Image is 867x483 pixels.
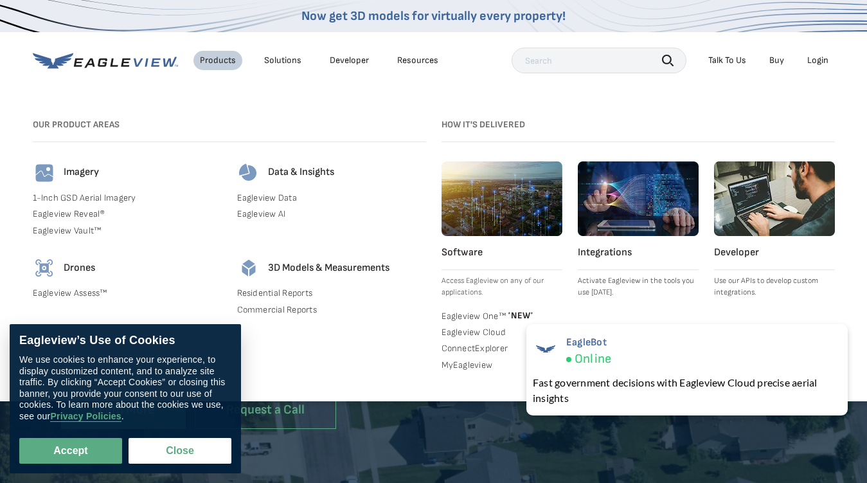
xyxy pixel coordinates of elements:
div: Resources [397,55,438,66]
img: drones-icon.svg [33,257,56,280]
div: Login [807,55,828,66]
img: 3d-models-icon.svg [237,257,260,280]
a: Eagleview Assess™ [33,287,222,299]
a: Eagleview Cloud [442,327,562,338]
input: Search [512,48,686,73]
a: Developer Use our APIs to develop custom integrations. [714,161,835,298]
button: Close [129,438,231,464]
a: Eagleview Vault™ [33,225,222,237]
p: Use our APIs to develop custom integrations. [714,275,835,298]
h3: Our Product Areas [33,120,426,131]
h4: Imagery [64,166,99,179]
div: Eagleview’s Use of Cookies [19,334,231,348]
h4: Drones [64,262,95,275]
img: software.webp [442,161,562,236]
h4: Software [442,246,562,260]
div: We use cookies to enhance your experience, to display customized content, and to analyze site tra... [19,354,231,422]
a: Eagleview Reveal® [33,208,222,220]
div: Solutions [264,55,301,66]
a: MyEagleview [442,360,562,371]
div: Fast government decisions with Eagleview Cloud precise aerial insights [533,375,841,406]
p: Access Eagleview on any of our applications. [442,275,562,298]
img: data-icon.svg [237,161,260,185]
div: Talk To Us [708,55,746,66]
a: Developer [330,55,369,66]
p: Activate Eagleview in the tools you use [DATE]. [578,275,699,298]
a: Integrations Activate Eagleview in the tools you use [DATE]. [578,161,699,298]
h3: How it's Delivered [442,120,835,131]
img: developer.webp [714,161,835,236]
button: Accept [19,438,122,464]
span: Online [575,351,611,367]
a: Request a Call [195,390,336,430]
h4: 3D Models & Measurements [268,262,389,275]
div: Products [200,55,236,66]
a: Privacy Policies [50,411,121,422]
a: 1-Inch GSD Aerial Imagery [33,192,222,204]
a: Eagleview One™ *NEW* [442,309,562,322]
a: Commercial Reports [237,304,426,316]
a: ConnectExplorer [442,343,562,354]
a: Eagleview AI [237,208,426,220]
a: Eagleview Data [237,192,426,204]
a: Buy [769,55,784,66]
h4: Integrations [578,246,699,260]
span: NEW [506,310,533,321]
img: integrations.webp [578,161,699,236]
h4: Developer [714,246,835,260]
img: imagery-icon.svg [33,161,56,185]
span: EagleBot [566,336,611,349]
h4: Data & Insights [268,166,334,179]
a: Now get 3D models for virtually every property! [301,8,566,24]
a: Residential Reports [237,287,426,299]
img: EagleBot [533,336,559,362]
